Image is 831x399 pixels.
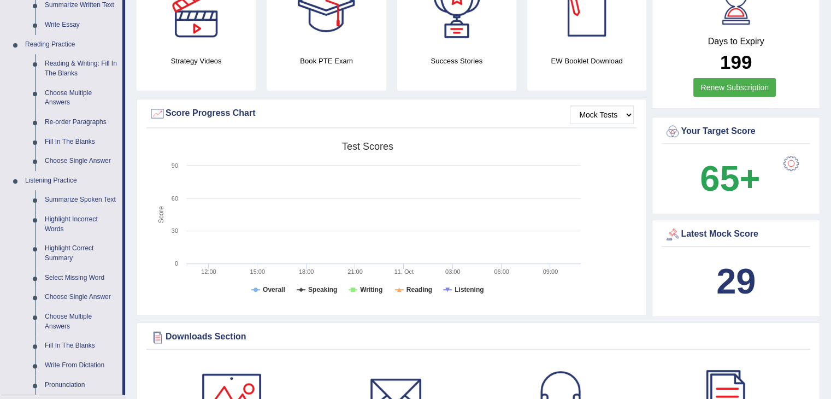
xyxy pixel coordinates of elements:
b: 199 [720,51,752,73]
h4: Days to Expiry [664,37,808,46]
tspan: Speaking [308,286,337,294]
a: Re-order Paragraphs [40,113,122,132]
a: Summarize Spoken Text [40,190,122,210]
div: Your Target Score [664,124,808,140]
a: Fill In The Blanks [40,132,122,152]
a: Choose Single Answer [40,151,122,171]
div: Score Progress Chart [149,105,634,122]
tspan: Reading [406,286,432,294]
h4: Strategy Videos [137,55,256,67]
a: Write From Dictation [40,356,122,375]
a: Choose Single Answer [40,287,122,307]
a: Highlight Incorrect Words [40,210,122,239]
a: Renew Subscription [693,78,776,97]
a: Choose Multiple Answers [40,84,122,113]
a: Write Essay [40,15,122,35]
a: Choose Multiple Answers [40,307,122,336]
text: 0 [175,260,178,267]
text: 30 [172,227,178,234]
div: Downloads Section [149,329,808,345]
a: Reading Practice [20,35,122,55]
a: Pronunciation [40,375,122,395]
text: 15:00 [250,268,265,275]
h4: Book PTE Exam [267,55,386,67]
text: 03:00 [445,268,461,275]
text: 60 [172,195,178,202]
a: Fill In The Blanks [40,336,122,356]
tspan: 11. Oct [394,268,414,275]
text: 12:00 [201,268,216,275]
b: 65+ [700,159,760,198]
text: 18:00 [299,268,314,275]
text: 09:00 [543,268,558,275]
a: Highlight Correct Summary [40,239,122,268]
tspan: Test scores [342,141,393,152]
div: Latest Mock Score [664,226,808,243]
a: Select Missing Word [40,268,122,288]
h4: Success Stories [397,55,516,67]
text: 90 [172,162,178,169]
tspan: Score [157,206,165,224]
tspan: Overall [263,286,285,294]
b: 29 [716,261,756,301]
tspan: Listening [455,286,484,294]
tspan: Writing [360,286,382,294]
h4: EW Booklet Download [527,55,646,67]
a: Listening Practice [20,171,122,191]
a: Reading & Writing: Fill In The Blanks [40,54,122,83]
text: 21:00 [347,268,363,275]
text: 06:00 [494,268,509,275]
